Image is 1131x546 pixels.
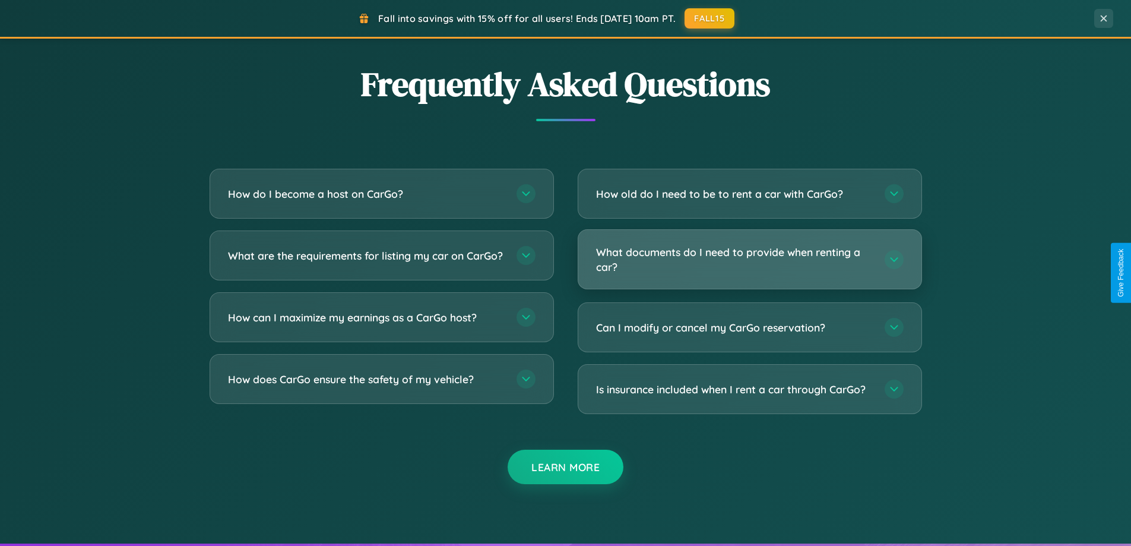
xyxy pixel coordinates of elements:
h3: How does CarGo ensure the safety of my vehicle? [228,372,505,387]
button: FALL15 [685,8,734,29]
h2: Frequently Asked Questions [210,61,922,107]
h3: How can I maximize my earnings as a CarGo host? [228,310,505,325]
span: Fall into savings with 15% off for all users! Ends [DATE] 10am PT. [378,12,676,24]
h3: How old do I need to be to rent a car with CarGo? [596,187,873,201]
div: Give Feedback [1117,249,1125,297]
h3: Can I modify or cancel my CarGo reservation? [596,320,873,335]
button: Learn More [508,450,623,484]
h3: How do I become a host on CarGo? [228,187,505,201]
h3: What documents do I need to provide when renting a car? [596,245,873,274]
h3: What are the requirements for listing my car on CarGo? [228,248,505,263]
h3: Is insurance included when I rent a car through CarGo? [596,382,873,397]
